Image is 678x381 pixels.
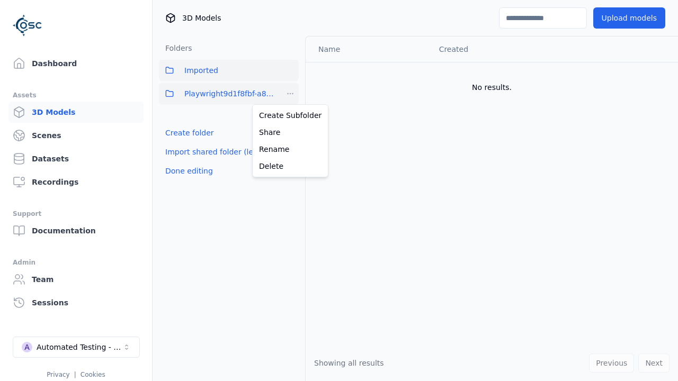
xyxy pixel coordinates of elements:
[255,124,326,141] a: Share
[255,107,326,124] a: Create Subfolder
[255,141,326,158] a: Rename
[255,158,326,175] a: Delete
